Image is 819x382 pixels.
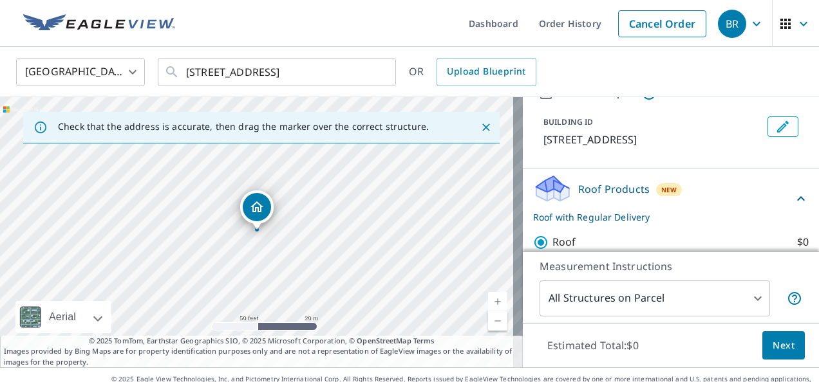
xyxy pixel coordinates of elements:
[773,338,795,354] span: Next
[413,336,435,345] a: Terms
[488,311,507,331] a: Current Level 19, Zoom Out
[533,174,809,224] div: Roof ProductsNewRoof with Regular Delivery
[797,234,809,250] p: $0
[718,10,746,38] div: BR
[16,54,145,90] div: [GEOGRAPHIC_DATA]
[552,234,576,250] p: Roof
[540,280,770,316] div: All Structures on Parcel
[661,185,677,195] span: New
[578,181,650,197] p: Roof Products
[409,58,536,86] div: OR
[543,116,593,127] p: BUILDING ID
[240,190,274,230] div: Dropped pin, building 1, Residential property, 2977 252nd Ave Spencer, IA 51301
[89,336,435,347] span: © 2025 TomTom, Earthstar Geographics SIO, © 2025 Microsoft Corporation, ©
[618,10,706,37] a: Cancel Order
[708,249,809,285] div: Regular $0
[533,210,793,224] p: Roof with Regular Delivery
[23,14,175,33] img: EV Logo
[15,301,111,333] div: Aerial
[488,292,507,311] a: Current Level 19, Zoom In
[543,132,762,147] p: [STREET_ADDRESS]
[58,121,429,132] p: Check that the address is accurate, then drag the marker over the correct structure.
[447,64,525,80] span: Upload Blueprint
[762,331,805,360] button: Next
[537,331,649,359] p: Estimated Total: $0
[767,116,798,137] button: Edit building 1
[357,336,411,345] a: OpenStreetMap
[45,301,80,333] div: Aerial
[478,119,494,136] button: Close
[437,58,536,86] a: Upload Blueprint
[186,54,370,90] input: Search by address or latitude-longitude
[540,259,802,274] p: Measurement Instructions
